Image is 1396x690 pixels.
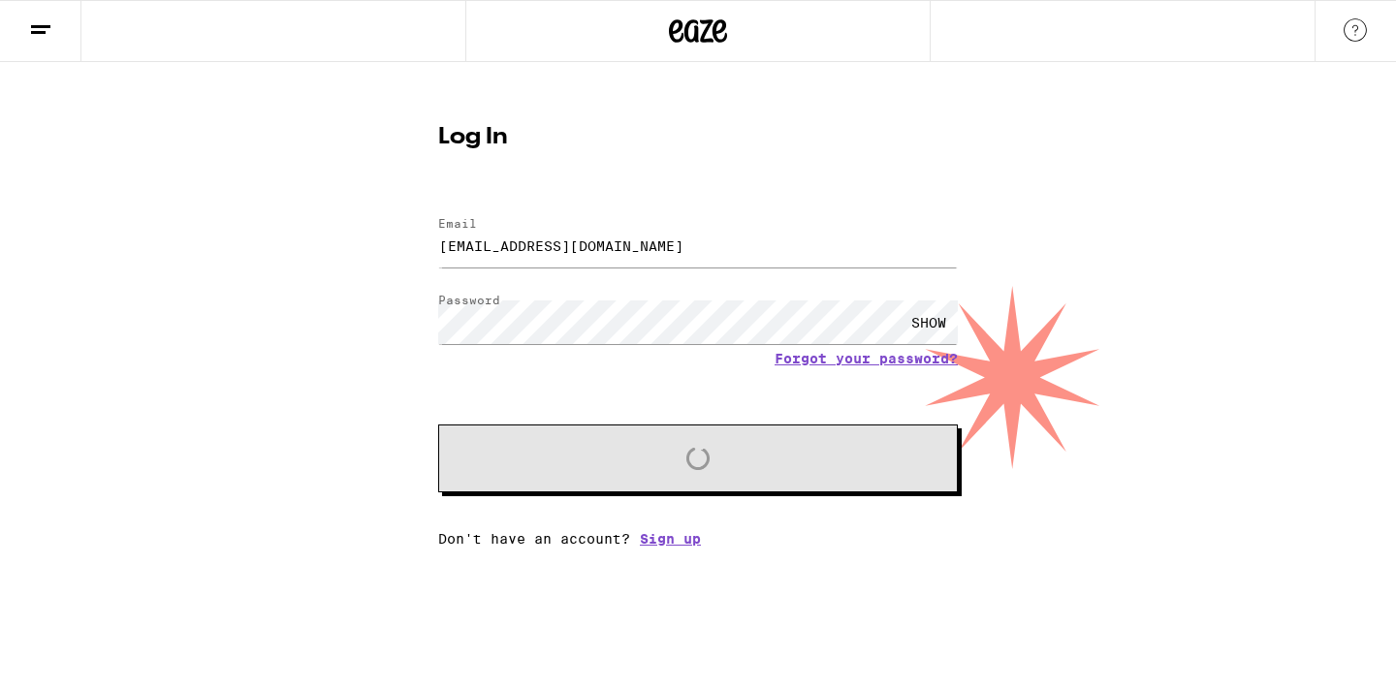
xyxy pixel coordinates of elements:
a: Sign up [640,531,701,547]
a: Forgot your password? [775,351,958,366]
label: Password [438,294,500,306]
div: SHOW [900,300,958,344]
input: Email [438,224,958,267]
h1: Log In [438,126,958,149]
label: Email [438,217,477,230]
div: Don't have an account? [438,531,958,547]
